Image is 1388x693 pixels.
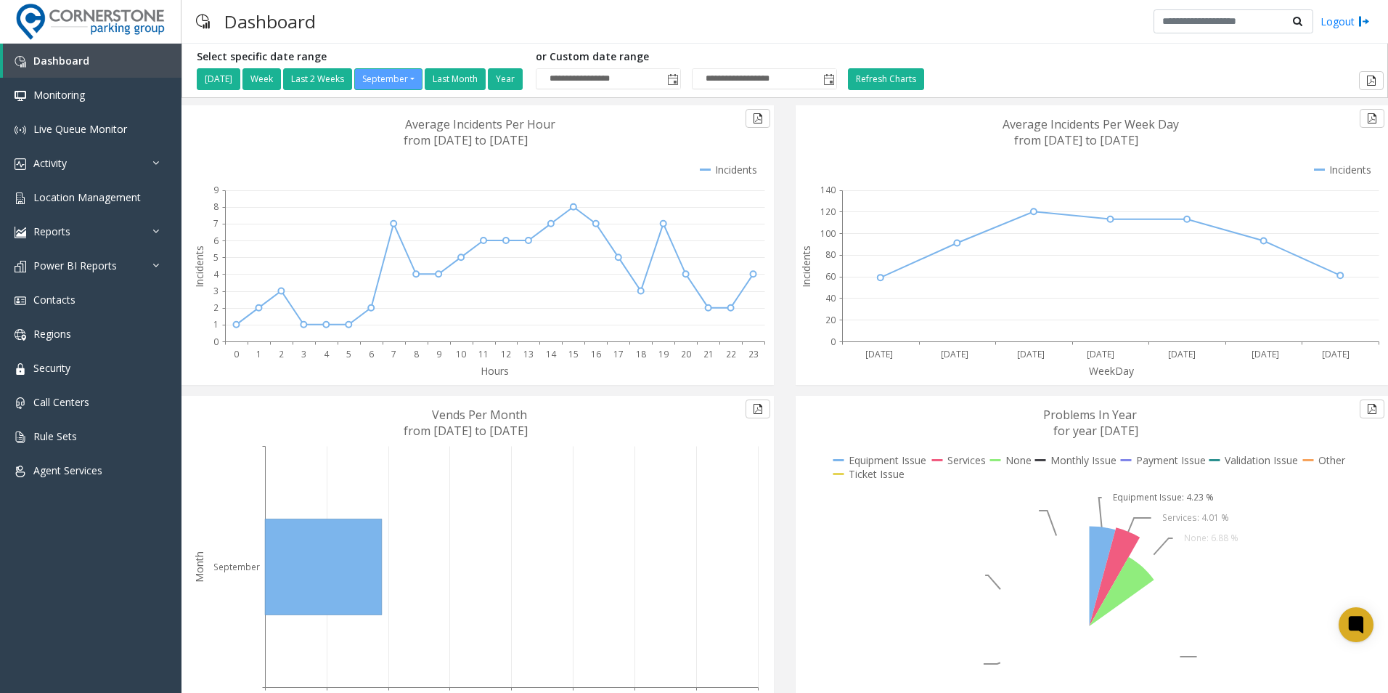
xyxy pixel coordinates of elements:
text: 1 [213,318,219,331]
text: 19 [658,348,669,360]
img: 'icon' [15,295,26,307]
img: 'icon' [15,397,26,409]
text: 20 [825,314,836,326]
text: 8 [414,348,419,360]
button: Last Month [425,68,486,90]
a: Dashboard [3,44,181,78]
text: Problems In Year [1043,407,1137,423]
text: from [DATE] to [DATE] [1014,132,1138,148]
button: Year [488,68,523,90]
span: Toggle popup [664,69,680,89]
span: Live Queue Monitor [33,122,127,136]
text: from [DATE] to [DATE] [404,423,528,439]
button: Last 2 Weeks [283,68,352,90]
text: 0 [213,336,219,348]
text: Vends Per Month [432,407,527,423]
text: 2 [213,301,219,314]
img: 'icon' [15,466,26,477]
button: Export to pdf [746,109,770,128]
button: Week [242,68,281,90]
text: September [213,561,260,573]
text: 80 [825,248,836,261]
text: 100 [820,227,836,240]
span: Location Management [33,190,141,204]
text: 1 [256,348,261,360]
text: 0 [234,348,239,360]
img: 'icon' [15,227,26,238]
button: Export to pdf [746,400,770,418]
span: Activity [33,156,67,170]
text: Hours [481,364,509,378]
text: Incidents [192,246,206,288]
text: 8 [213,200,219,213]
text: Incidents [799,246,813,288]
text: 9 [436,348,441,360]
text: [DATE] [865,348,893,360]
span: Reports [33,224,70,238]
text: Average Incidents Per Week Day [1003,116,1179,132]
h3: Dashboard [217,4,323,39]
button: Export to pdf [1359,71,1384,90]
text: 0 [830,336,836,348]
span: Regions [33,327,71,341]
text: 4 [324,348,330,360]
text: 23 [748,348,759,360]
text: 22 [726,348,736,360]
text: 5 [346,348,351,360]
text: None: 6.88 % [1184,532,1238,544]
text: 21 [703,348,714,360]
text: 11 [478,348,489,360]
text: [DATE] [1017,348,1045,360]
text: [DATE] [941,348,968,360]
text: 120 [820,206,836,218]
span: Call Centers [33,395,89,409]
img: 'icon' [15,261,26,272]
text: 10 [456,348,466,360]
text: [DATE] [1252,348,1279,360]
span: Rule Sets [33,429,77,443]
h5: Select specific date range [197,51,525,63]
text: [DATE] [1322,348,1350,360]
text: Month [192,551,206,583]
img: 'icon' [15,329,26,341]
img: 'icon' [15,56,26,68]
text: Average Incidents Per Hour [405,116,555,132]
text: Equipment Issue: 4.23 % [1113,491,1214,503]
h5: or Custom date range [536,51,837,63]
text: 16 [591,348,601,360]
text: Services: 4.01 % [1162,511,1229,524]
img: 'icon' [15,158,26,170]
button: [DATE] [197,68,240,90]
text: 140 [820,184,836,196]
img: 'icon' [15,431,26,443]
text: 20 [681,348,691,360]
span: Toggle popup [820,69,836,89]
text: 2 [279,348,284,360]
button: Export to pdf [1360,109,1384,128]
text: 60 [825,270,836,283]
img: 'icon' [15,192,26,204]
text: 3 [301,348,306,360]
text: from [DATE] to [DATE] [404,132,528,148]
text: 12 [501,348,511,360]
text: 7 [391,348,396,360]
span: Dashboard [33,54,89,68]
text: 15 [568,348,579,360]
text: 18 [636,348,646,360]
span: Contacts [33,293,75,307]
span: Agent Services [33,463,102,477]
span: Security [33,361,70,375]
button: September [354,68,422,90]
text: 6 [213,235,219,247]
text: WeekDay [1089,364,1135,378]
a: Logout [1320,14,1370,29]
text: 4 [213,268,219,280]
text: for year [DATE] [1053,423,1138,439]
span: Monitoring [33,88,85,102]
text: 40 [825,292,836,304]
text: 17 [613,348,624,360]
text: [DATE] [1087,348,1114,360]
text: 9 [213,184,219,196]
text: 13 [523,348,534,360]
button: Export to pdf [1360,400,1384,418]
